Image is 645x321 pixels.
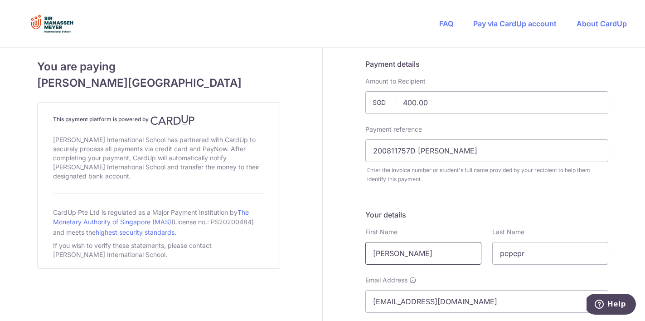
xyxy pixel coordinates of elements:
[365,91,608,114] input: Payment amount
[365,290,608,313] input: Email address
[373,98,396,107] span: SGD
[473,19,557,28] a: Pay via CardUp account
[365,59,608,69] h5: Payment details
[150,114,195,125] img: CardUp
[365,209,608,220] h5: Your details
[53,114,264,125] h4: This payment platform is powered by
[492,242,608,265] input: Last name
[53,205,264,239] div: CardUp Pte Ltd is regulated as a Major Payment Institution by (License no.: PS20200484) and meets...
[53,133,264,183] div: [PERSON_NAME] International School has partnered with CardUp to securely process all payments via...
[365,276,407,285] span: Email Address
[439,19,453,28] a: FAQ
[365,77,426,86] label: Amount to Recipient
[53,239,264,261] div: If you wish to verify these statements, please contact [PERSON_NAME] International School.
[37,75,280,91] span: [PERSON_NAME][GEOGRAPHIC_DATA]
[365,242,481,265] input: First name
[37,59,280,75] span: You are paying
[365,227,398,237] label: First Name
[577,19,627,28] a: About CardUp
[587,294,636,316] iframe: Opens a widget where you can find more information
[96,228,175,236] a: highest security standards
[492,227,524,237] label: Last Name
[367,166,608,184] div: Enter the invoice number or student's full name provided by your recipient to help them identify ...
[365,125,422,134] label: Payment reference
